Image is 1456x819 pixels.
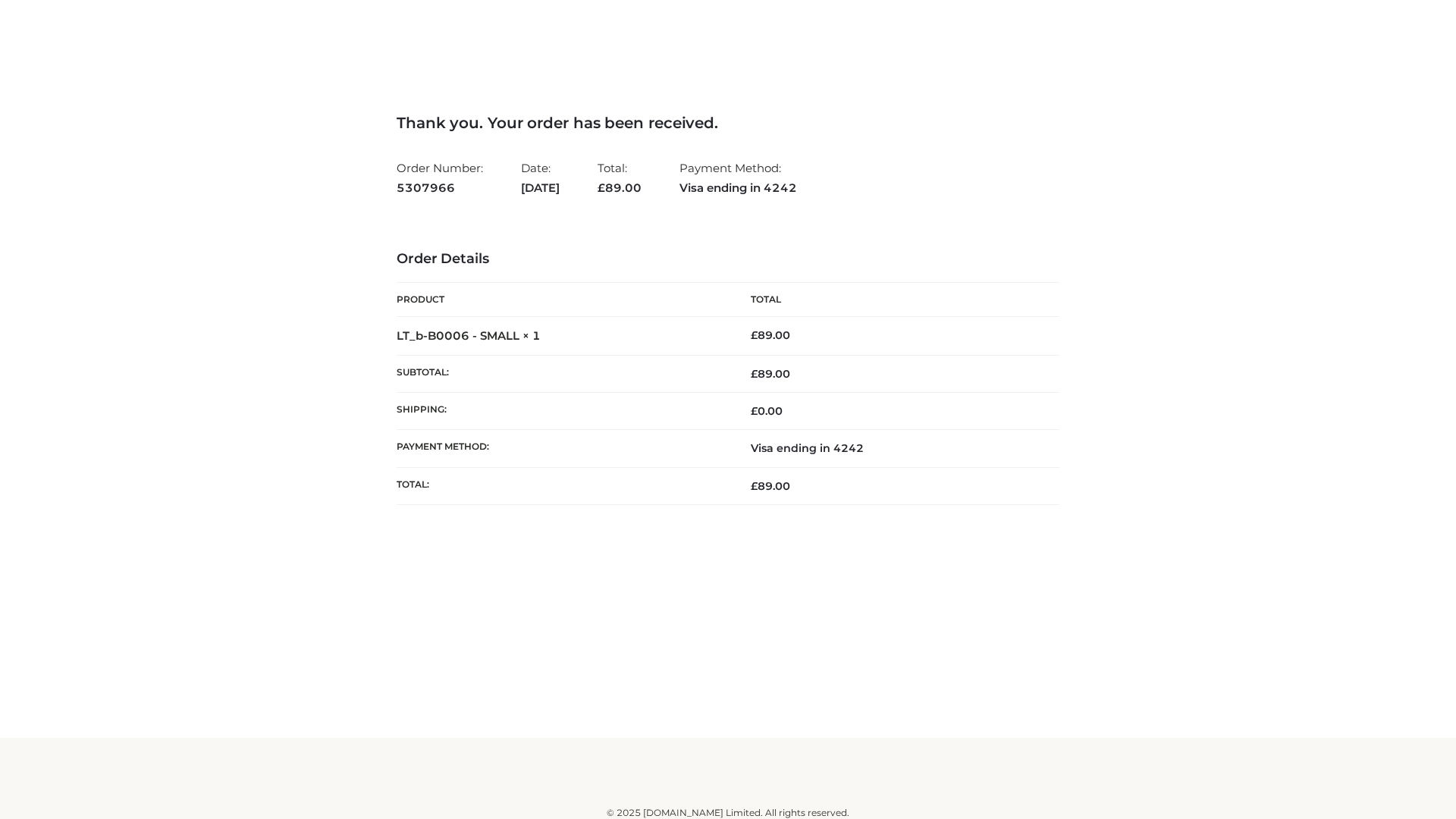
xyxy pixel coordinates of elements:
th: Total: [397,467,728,504]
li: Total: [598,155,642,201]
span: 89.00 [751,367,790,381]
bdi: 89.00 [751,328,790,342]
bdi: 0.00 [751,404,783,418]
strong: 5307966 [397,178,483,198]
li: Payment Method: [679,155,797,201]
th: Total [728,283,1059,317]
th: Shipping: [397,393,728,430]
th: Subtotal: [397,355,728,392]
span: 89.00 [751,479,790,493]
th: Payment method: [397,430,728,467]
span: £ [751,367,758,381]
a: LT_b-B0006 - SMALL [397,328,519,343]
span: £ [598,180,605,195]
li: Order Number: [397,155,483,201]
strong: Visa ending in 4242 [679,178,797,198]
td: Visa ending in 4242 [728,430,1059,467]
th: Product [397,283,728,317]
li: Date: [521,155,560,201]
h3: Thank you. Your order has been received. [397,114,1059,132]
span: £ [751,328,758,342]
span: £ [751,479,758,493]
h3: Order Details [397,251,1059,268]
span: 89.00 [598,180,642,195]
strong: [DATE] [521,178,560,198]
span: £ [751,404,758,418]
strong: × 1 [522,328,541,343]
